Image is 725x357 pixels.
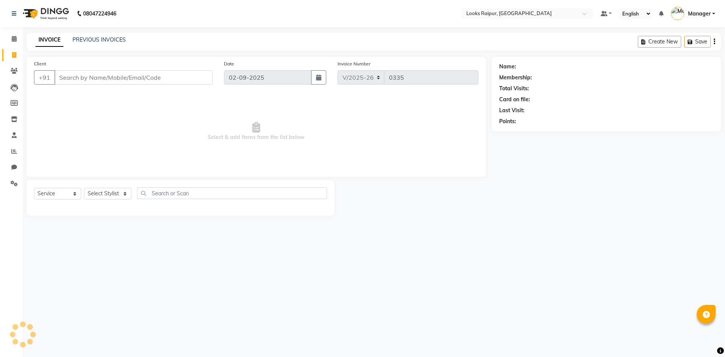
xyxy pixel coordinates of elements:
b: 08047224946 [83,3,116,24]
a: PREVIOUS INVOICES [72,36,126,43]
span: Select & add items from the list below [34,94,478,169]
label: Date [224,60,234,67]
img: logo [19,3,71,24]
button: Save [684,36,711,48]
button: +91 [34,70,55,85]
input: Search by Name/Mobile/Email/Code [54,70,213,85]
div: Points: [499,117,516,125]
label: Invoice Number [338,60,370,67]
div: Membership: [499,74,532,82]
span: Manager [688,10,711,18]
div: Last Visit: [499,107,524,114]
img: Manager [671,7,684,20]
input: Search or Scan [137,187,327,199]
div: Total Visits: [499,85,529,93]
div: Name: [499,63,516,71]
a: INVOICE [35,33,63,47]
label: Client [34,60,46,67]
iframe: chat widget [693,327,717,349]
div: Card on file: [499,96,530,104]
button: Create New [638,36,681,48]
